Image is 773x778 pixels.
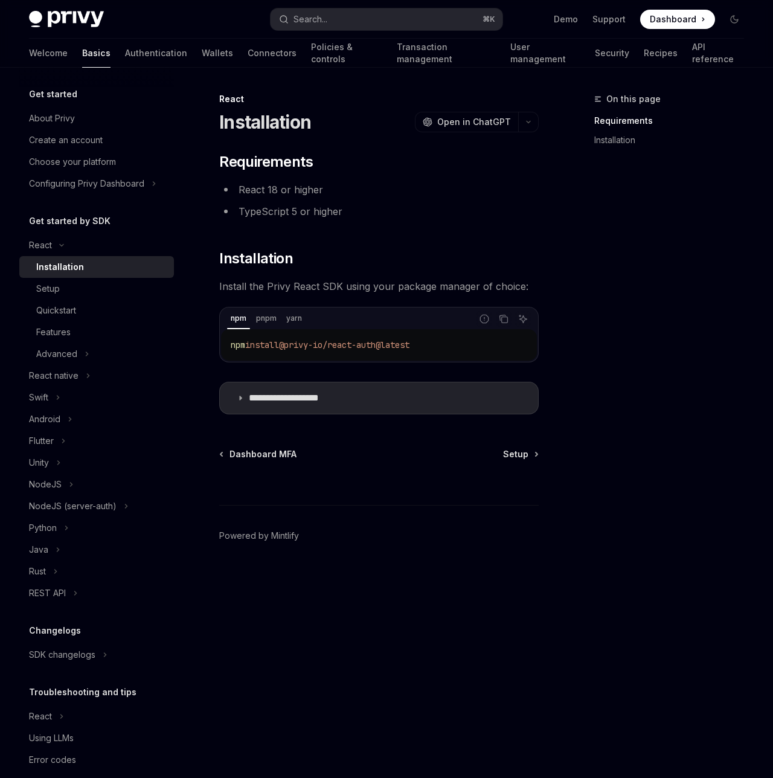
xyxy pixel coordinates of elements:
[496,311,512,327] button: Copy the contents from the code block
[202,39,233,68] a: Wallets
[29,390,48,405] div: Swift
[19,151,174,173] a: Choose your platform
[29,111,75,126] div: About Privy
[415,112,518,132] button: Open in ChatGPT
[29,238,52,252] div: React
[29,542,48,557] div: Java
[29,685,136,699] h5: Troubleshooting and tips
[19,561,174,582] button: Toggle Rust section
[279,339,409,350] span: @privy-io/react-auth@latest
[252,311,280,326] div: pnpm
[19,173,174,194] button: Toggle Configuring Privy Dashboard section
[219,152,313,172] span: Requirements
[503,448,537,460] a: Setup
[692,39,744,68] a: API reference
[231,339,245,350] span: npm
[483,14,495,24] span: ⌘ K
[125,39,187,68] a: Authentication
[29,455,49,470] div: Unity
[19,749,174,771] a: Error codes
[29,709,52,724] div: React
[606,92,661,106] span: On this page
[219,181,539,198] li: React 18 or higher
[219,203,539,220] li: TypeScript 5 or higher
[29,753,76,767] div: Error codes
[29,133,103,147] div: Create an account
[229,448,297,460] span: Dashboard MFA
[19,474,174,495] button: Toggle NodeJS section
[219,93,539,105] div: React
[82,39,111,68] a: Basics
[219,111,311,133] h1: Installation
[29,623,81,638] h5: Changelogs
[640,10,715,29] a: Dashboard
[29,155,116,169] div: Choose your platform
[29,731,74,745] div: Using LLMs
[725,10,744,29] button: Toggle dark mode
[19,495,174,517] button: Toggle NodeJS (server-auth) section
[29,521,57,535] div: Python
[36,325,71,339] div: Features
[503,448,528,460] span: Setup
[594,130,754,150] a: Installation
[245,339,279,350] span: install
[227,311,250,326] div: npm
[293,12,327,27] div: Search...
[19,644,174,666] button: Toggle SDK changelogs section
[19,582,174,604] button: Toggle REST API section
[650,13,696,25] span: Dashboard
[19,108,174,129] a: About Privy
[219,530,299,542] a: Powered by Mintlify
[29,586,66,600] div: REST API
[29,564,46,579] div: Rust
[219,278,539,295] span: Install the Privy React SDK using your package manager of choice:
[19,727,174,749] a: Using LLMs
[595,39,629,68] a: Security
[19,256,174,278] a: Installation
[283,311,306,326] div: yarn
[29,499,117,513] div: NodeJS (server-auth)
[29,87,77,101] h5: Get started
[19,430,174,452] button: Toggle Flutter section
[36,347,77,361] div: Advanced
[29,176,144,191] div: Configuring Privy Dashboard
[36,303,76,318] div: Quickstart
[219,249,293,268] span: Installation
[397,39,495,68] a: Transaction management
[220,448,297,460] a: Dashboard MFA
[29,214,111,228] h5: Get started by SDK
[476,311,492,327] button: Report incorrect code
[29,412,60,426] div: Android
[29,368,79,383] div: React native
[594,111,754,130] a: Requirements
[29,434,54,448] div: Flutter
[19,300,174,321] a: Quickstart
[554,13,578,25] a: Demo
[592,13,626,25] a: Support
[29,477,62,492] div: NodeJS
[36,281,60,296] div: Setup
[19,343,174,365] button: Toggle Advanced section
[248,39,297,68] a: Connectors
[29,11,104,28] img: dark logo
[19,517,174,539] button: Toggle Python section
[19,234,174,256] button: Toggle React section
[19,539,174,561] button: Toggle Java section
[19,408,174,430] button: Toggle Android section
[437,116,511,128] span: Open in ChatGPT
[510,39,580,68] a: User management
[19,706,174,727] button: Toggle React section
[19,129,174,151] a: Create an account
[29,39,68,68] a: Welcome
[36,260,84,274] div: Installation
[19,365,174,387] button: Toggle React native section
[311,39,382,68] a: Policies & controls
[271,8,502,30] button: Open search
[19,452,174,474] button: Toggle Unity section
[515,311,531,327] button: Ask AI
[644,39,678,68] a: Recipes
[19,278,174,300] a: Setup
[19,321,174,343] a: Features
[29,648,95,662] div: SDK changelogs
[19,387,174,408] button: Toggle Swift section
